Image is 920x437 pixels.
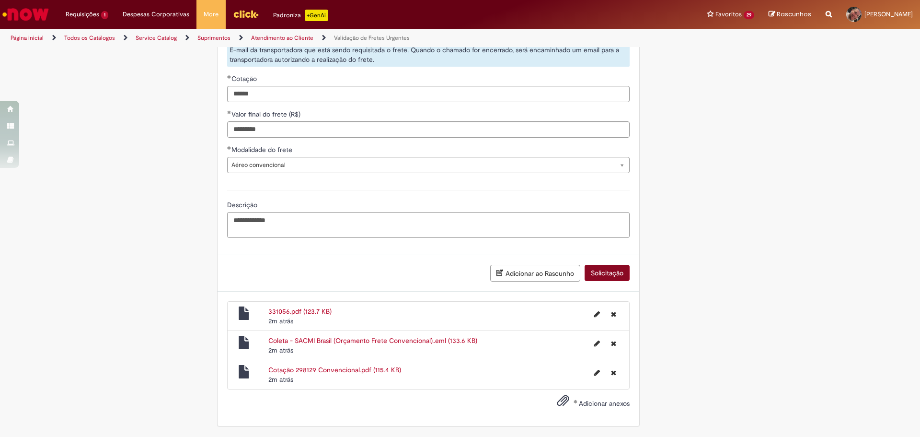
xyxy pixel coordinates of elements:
time: 28/08/2025 09:36:29 [268,375,293,384]
a: Coleta - SACMI Brasil (Orçamento Frete Convencional)..eml (133.6 KB) [268,336,477,345]
button: Editar nome de arquivo 331056.pdf [588,307,606,322]
span: Despesas Corporativas [123,10,189,19]
span: 2m atrás [268,375,293,384]
span: Aéreo convencional [231,157,610,173]
input: Cotação [227,86,630,102]
img: click_logo_yellow_360x200.png [233,7,259,21]
span: Favoritos [715,10,742,19]
span: Cotação [231,74,259,83]
img: ServiceNow [1,5,50,24]
span: Descrição [227,201,259,209]
input: Valor final do frete (R$) [227,121,630,138]
span: Adicionar anexos [579,399,630,408]
span: More [204,10,218,19]
div: Padroniza [273,10,328,21]
p: +GenAi [305,10,328,21]
a: Suprimentos [197,34,230,42]
span: Modalidade do frete [231,145,294,154]
a: 331056.pdf (123.7 KB) [268,307,332,316]
span: Rascunhos [777,10,811,19]
span: [PERSON_NAME] [864,10,913,18]
a: Rascunhos [769,10,811,19]
ul: Trilhas de página [7,29,606,47]
span: Obrigatório Preenchido [227,146,231,150]
span: Obrigatório Preenchido [227,110,231,114]
a: Validação de Fretes Urgentes [334,34,410,42]
span: Valor final do frete (R$) [231,110,302,118]
a: Página inicial [11,34,44,42]
button: Excluir Coleta - SACMI Brasil (Orçamento Frete Convencional)..eml [605,336,622,351]
button: Adicionar ao Rascunho [490,265,580,282]
a: Cotação 298129 Convencional.pdf (115.4 KB) [268,366,401,374]
div: E-mail da transportadora que está sendo requisitada o frete. Quando o chamado for encerrado, será... [227,43,630,67]
time: 28/08/2025 09:36:30 [268,317,293,325]
a: Atendimento ao Cliente [251,34,313,42]
textarea: Descrição [227,212,630,238]
button: Excluir Cotação 298129 Convencional.pdf [605,365,622,380]
span: 2m atrás [268,317,293,325]
button: Adicionar anexos [554,392,572,414]
span: 1 [101,11,108,19]
a: Todos os Catálogos [64,34,115,42]
a: Service Catalog [136,34,177,42]
button: Editar nome de arquivo Coleta - SACMI Brasil (Orçamento Frete Convencional)..eml [588,336,606,351]
span: Requisições [66,10,99,19]
button: Excluir 331056.pdf [605,307,622,322]
button: Solicitação [585,265,630,281]
time: 28/08/2025 09:36:29 [268,346,293,354]
span: 2m atrás [268,346,293,354]
button: Editar nome de arquivo Cotação 298129 Convencional.pdf [588,365,606,380]
span: Obrigatório Preenchido [227,75,231,79]
span: 29 [744,11,754,19]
